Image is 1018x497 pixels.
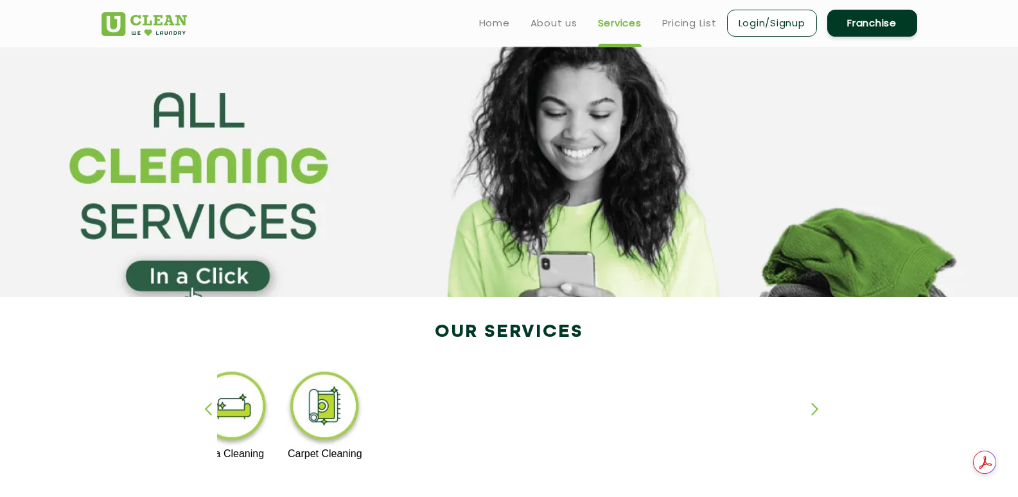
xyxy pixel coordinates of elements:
img: UClean Laundry and Dry Cleaning [101,12,187,36]
img: carpet_cleaning_11zon.webp [285,368,364,448]
a: Login/Signup [727,10,817,37]
a: Franchise [827,10,917,37]
a: Pricing List [662,15,717,31]
p: Sofa Cleaning [192,448,271,460]
img: sofa_cleaning_11zon.webp [192,368,271,448]
p: Carpet Cleaning [285,448,364,460]
a: Home [479,15,510,31]
a: About us [531,15,577,31]
a: Services [598,15,642,31]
